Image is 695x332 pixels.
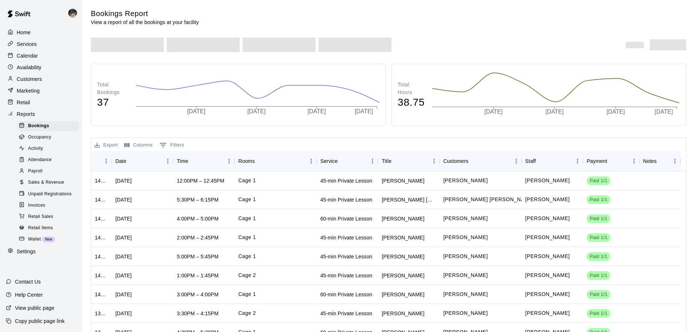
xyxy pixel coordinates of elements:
[95,234,108,241] div: 1403900
[95,291,108,298] div: 1400772
[6,27,76,38] a: Home
[15,317,65,325] p: Copy public page link
[443,196,534,203] p: Cooper Brilz
[173,151,235,171] div: Time
[382,291,424,298] div: Avery Deitchler
[95,253,108,260] div: 1402158
[95,310,108,317] div: 1398623
[177,272,219,279] div: 1:00PM – 1:45PM
[28,191,72,198] span: Unpaid Registrations
[28,156,52,164] span: Attendance
[28,179,64,186] span: Sales & Revenue
[18,166,82,177] a: Payroll
[158,139,186,151] button: Show filters
[6,246,76,257] div: Settings
[28,145,43,152] span: Activity
[382,310,424,317] div: Kash Walker
[18,177,79,188] div: Sales & Revenue
[6,109,76,120] a: Reports
[18,120,82,132] a: Bookings
[177,291,219,298] div: 3:00PM – 4:00PM
[6,74,76,85] div: Customers
[235,151,317,171] div: Rooms
[188,156,198,166] button: Sort
[238,215,256,222] p: Cage 1
[429,156,440,167] button: Menu
[238,253,256,260] p: Cage 1
[18,189,79,199] div: Unpaid Registrations
[525,253,570,260] p: Casey Peck
[115,253,132,260] div: Mon, Sep 08, 2025
[224,156,235,167] button: Menu
[18,211,82,222] a: Retail Sales
[95,215,108,222] div: 1406526
[546,109,564,115] tspan: [DATE]
[440,151,522,171] div: Customers
[115,215,132,222] div: Thu, Sep 11, 2025
[18,234,79,245] div: WalletNew
[18,200,79,211] div: Invoices
[6,39,76,50] a: Services
[28,134,51,141] span: Occupancy
[18,132,79,142] div: Occupancy
[6,97,76,108] a: Retail
[95,177,108,184] div: 1416844
[443,290,488,298] p: Avery Deitchler
[320,272,372,279] div: 45-min Private Lesson
[18,234,82,245] a: WalletNew
[91,151,112,171] div: ID
[382,215,424,222] div: Asher Nunn
[643,151,657,171] div: Notes
[93,140,120,151] button: Export
[68,9,77,17] img: Nolan Gilbert
[6,62,76,73] div: Availability
[17,248,36,255] p: Settings
[572,156,583,167] button: Menu
[18,223,79,233] div: Retail Items
[28,122,49,130] span: Bookings
[382,253,424,260] div: Madilyn Emmert
[317,151,378,171] div: Service
[669,156,680,167] button: Menu
[656,109,674,115] tspan: [DATE]
[18,155,79,165] div: Attendance
[306,156,317,167] button: Menu
[177,177,224,184] div: 12:00PM – 12:45PM
[187,109,205,115] tspan: [DATE]
[6,85,76,96] a: Marketing
[177,234,219,241] div: 2:00PM – 2:45PM
[382,234,424,241] div: Mason Buch
[18,188,82,200] a: Unpaid Registrations
[382,196,436,203] div: Cooper Brilz
[18,177,82,188] a: Sales & Revenue
[18,143,82,155] a: Activity
[443,253,488,260] p: Madilyn Emmert
[320,151,338,171] div: Service
[15,278,41,285] p: Contact Us
[238,272,256,279] p: Cage 2
[177,196,219,203] div: 5:30PM – 6:15PM
[18,212,79,222] div: Retail Sales
[583,151,639,171] div: Payment
[115,177,132,184] div: Wed, Sep 10, 2025
[18,144,79,154] div: Activity
[640,151,680,171] div: Notes
[238,151,255,171] div: Rooms
[587,272,610,279] span: Paid 1/1
[525,215,570,222] p: Nolan Gilbert
[28,213,53,220] span: Retail Sales
[115,234,132,241] div: Thu, Sep 11, 2025
[587,196,610,203] span: Paid 1/1
[511,156,522,167] button: Menu
[115,291,132,298] div: Sun, Sep 07, 2025
[126,156,136,166] button: Sort
[308,109,326,115] tspan: [DATE]
[629,156,640,167] button: Menu
[17,110,35,118] p: Reports
[177,215,219,222] div: 4:00PM – 5:00PM
[28,224,53,232] span: Retail Items
[391,156,402,166] button: Sort
[28,236,41,243] span: Wallet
